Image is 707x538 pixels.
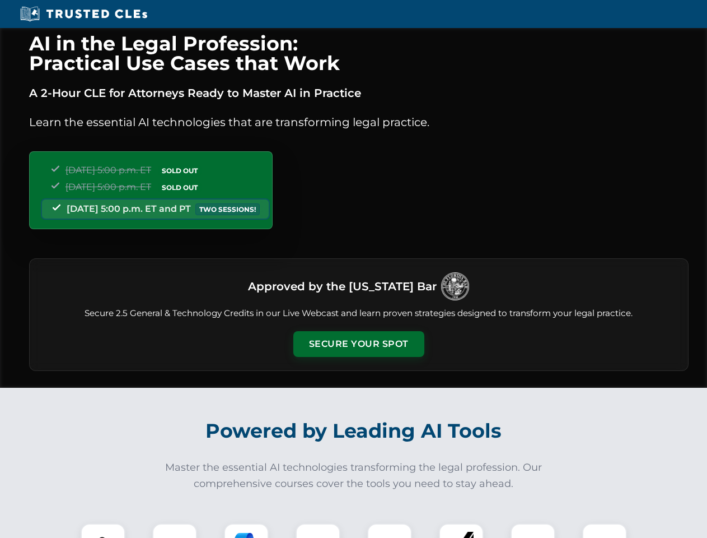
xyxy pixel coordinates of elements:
h2: Powered by Leading AI Tools [44,411,664,451]
img: Logo [441,272,469,300]
img: Trusted CLEs [17,6,151,22]
p: A 2-Hour CLE for Attorneys Ready to Master AI in Practice [29,84,689,102]
p: Learn the essential AI technologies that are transforming legal practice. [29,113,689,131]
span: SOLD OUT [158,182,202,193]
h3: Approved by the [US_STATE] Bar [248,276,437,296]
p: Master the essential AI technologies transforming the legal profession. Our comprehensive courses... [158,460,550,492]
h1: AI in the Legal Profession: Practical Use Cases that Work [29,34,689,73]
span: [DATE] 5:00 p.m. ET [65,182,151,192]
span: SOLD OUT [158,165,202,177]
p: Secure 2.5 General & Technology Credits in our Live Webcast and learn proven strategies designed ... [43,307,675,320]
span: [DATE] 5:00 p.m. ET [65,165,151,175]
button: Secure Your Spot [293,331,424,357]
